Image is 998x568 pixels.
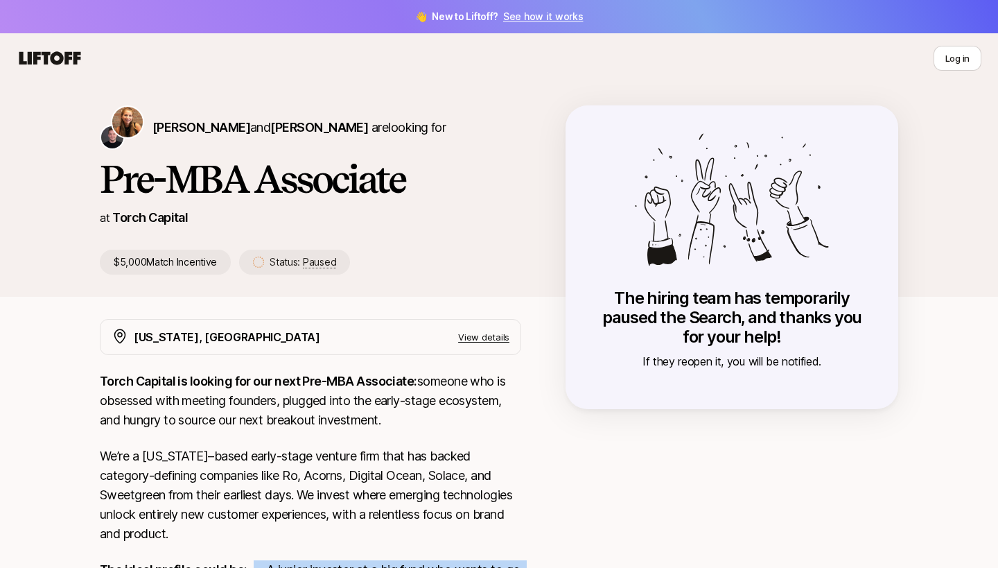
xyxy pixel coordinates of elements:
a: See how it works [503,10,584,22]
span: 👋 New to Liftoff? [415,8,584,25]
h1: Pre-MBA Associate [100,158,521,200]
span: [PERSON_NAME] [270,120,368,135]
img: Christopher Harper [101,126,123,148]
button: Log in [934,46,981,71]
p: are looking for [152,118,446,137]
p: If they reopen it, you will be notified. [593,352,870,370]
span: and [250,120,368,135]
a: Torch Capital [112,210,188,225]
strong: Torch Capital is looking for our next Pre-MBA Associate: [100,374,417,388]
p: Status: [270,254,336,270]
p: [US_STATE], [GEOGRAPHIC_DATA] [134,328,320,346]
span: Paused [303,256,336,268]
p: $5,000 Match Incentive [100,250,231,275]
img: Katie Reiner [112,107,143,137]
p: We’re a [US_STATE]–based early-stage venture firm that has backed category-defining companies lik... [100,447,521,544]
p: The hiring team has temporarily paused the Search, and thanks you for your help! [593,289,870,347]
p: someone who is obsessed with meeting founders, plugged into the early-stage ecosystem, and hungry... [100,372,521,430]
p: View details [458,330,509,344]
span: [PERSON_NAME] [152,120,250,135]
p: at [100,209,110,227]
